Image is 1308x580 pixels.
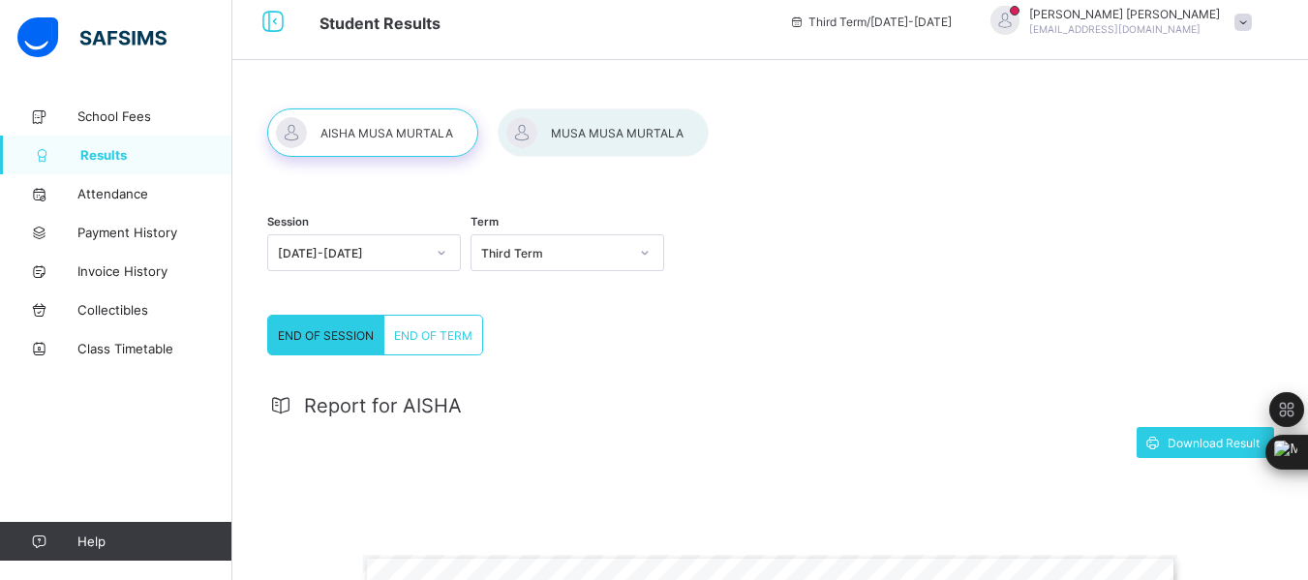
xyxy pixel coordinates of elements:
span: session/term information [789,15,952,29]
div: [DATE]-[DATE] [278,246,425,260]
span: [EMAIL_ADDRESS][DOMAIN_NAME] [1029,23,1201,35]
span: Collectibles [77,302,232,318]
span: Term [471,215,499,229]
span: Report for AISHA [304,394,462,417]
span: END OF TERM [394,328,472,343]
div: Third Term [481,246,628,260]
span: Class Timetable [77,341,232,356]
span: Payment History [77,225,232,240]
span: Student Results [319,14,441,33]
span: [PERSON_NAME] [PERSON_NAME] [1029,7,1220,21]
span: Session [267,215,309,229]
span: Invoice History [77,263,232,279]
span: Results [80,147,232,163]
div: IbrahimAhmad [971,6,1262,38]
img: safsims [17,17,167,58]
span: Download Result [1168,436,1260,450]
span: Help [77,534,231,549]
span: END OF SESSION [278,328,374,343]
span: Attendance [77,186,232,201]
span: School Fees [77,108,232,124]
